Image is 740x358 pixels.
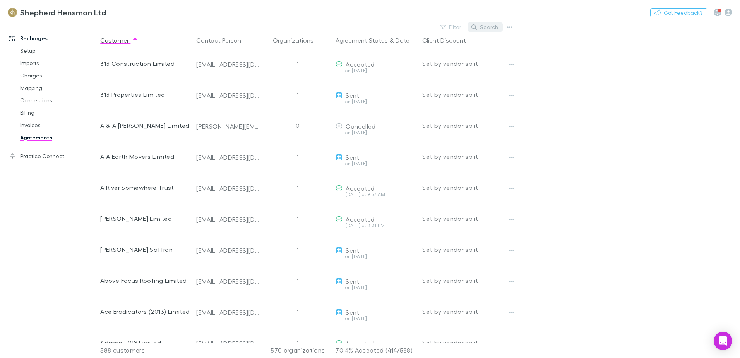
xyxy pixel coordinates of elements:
[100,234,190,265] div: [PERSON_NAME] Saffron
[196,33,250,48] button: Contact Person
[12,107,104,119] a: Billing
[263,265,332,296] div: 1
[263,327,332,358] div: 1
[422,172,512,203] div: Set by vendor split
[100,110,190,141] div: A & A [PERSON_NAME] Limited
[263,234,332,265] div: 1
[263,79,332,110] div: 1
[422,234,512,265] div: Set by vendor split
[196,153,260,161] div: [EMAIL_ADDRESS][DOMAIN_NAME]
[263,110,332,141] div: 0
[100,33,138,48] button: Customer
[12,69,104,82] a: Charges
[422,79,512,110] div: Set by vendor split
[100,48,190,79] div: 313 Construction Limited
[196,184,260,192] div: [EMAIL_ADDRESS][DOMAIN_NAME]
[336,99,416,104] div: on [DATE]
[196,339,260,347] div: [EMAIL_ADDRESS][DOMAIN_NAME]
[336,316,416,321] div: on [DATE]
[422,141,512,172] div: Set by vendor split
[263,296,332,327] div: 1
[336,68,416,73] div: on [DATE]
[346,215,375,223] span: Accepted
[100,265,190,296] div: Above Focus Roofing Limited
[650,8,707,17] button: Got Feedback?
[422,48,512,79] div: Set by vendor split
[263,48,332,79] div: 1
[346,339,375,347] span: Accepted
[336,343,416,358] p: 70.4% Accepted (414/588)
[437,22,466,32] button: Filter
[8,8,17,17] img: Shepherd Hensman Ltd's Logo
[396,33,409,48] button: Date
[2,32,104,45] a: Recharges
[100,141,190,172] div: A A Earth Movers Limited
[12,45,104,57] a: Setup
[3,3,111,22] a: Shepherd Hensman Ltd
[336,285,416,290] div: on [DATE]
[422,296,512,327] div: Set by vendor split
[336,254,416,259] div: on [DATE]
[100,79,190,110] div: 313 Properties Limited
[346,91,359,99] span: Sent
[336,33,388,48] button: Agreement Status
[12,131,104,144] a: Agreements
[336,130,416,135] div: on [DATE]
[336,192,416,197] div: [DATE] at 9:57 AM
[196,91,260,99] div: [EMAIL_ADDRESS][DOMAIN_NAME]
[20,8,106,17] h3: Shepherd Hensman Ltd
[196,60,260,68] div: [EMAIL_ADDRESS][DOMAIN_NAME]
[196,277,260,285] div: [EMAIL_ADDRESS][DOMAIN_NAME]
[346,308,359,316] span: Sent
[468,22,503,32] button: Search
[346,277,359,285] span: Sent
[100,327,190,358] div: Adamo 2018 Limited
[263,203,332,234] div: 1
[336,33,416,48] div: &
[263,343,332,358] div: 570 organizations
[422,327,512,358] div: Set by vendor split
[2,150,104,162] a: Practice Connect
[263,172,332,203] div: 1
[196,308,260,316] div: [EMAIL_ADDRESS][DOMAIN_NAME]
[422,265,512,296] div: Set by vendor split
[273,33,323,48] button: Organizations
[346,60,375,68] span: Accepted
[346,246,359,254] span: Sent
[422,203,512,234] div: Set by vendor split
[12,119,104,131] a: Invoices
[100,343,193,358] div: 588 customers
[196,122,260,130] div: [PERSON_NAME][EMAIL_ADDRESS][DOMAIN_NAME]
[100,203,190,234] div: [PERSON_NAME] Limited
[336,161,416,166] div: on [DATE]
[12,57,104,69] a: Imports
[422,33,475,48] button: Client Discount
[422,110,512,141] div: Set by vendor split
[100,172,190,203] div: A River Somewhere Trust
[196,215,260,223] div: [EMAIL_ADDRESS][DOMAIN_NAME]
[346,122,375,130] span: Cancelled
[346,153,359,161] span: Sent
[714,332,732,350] div: Open Intercom Messenger
[263,141,332,172] div: 1
[100,296,190,327] div: Ace Eradicators (2013) Limited
[12,82,104,94] a: Mapping
[346,184,375,192] span: Accepted
[196,246,260,254] div: [EMAIL_ADDRESS][DOMAIN_NAME]
[336,223,416,228] div: [DATE] at 3:31 PM
[12,94,104,107] a: Connections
